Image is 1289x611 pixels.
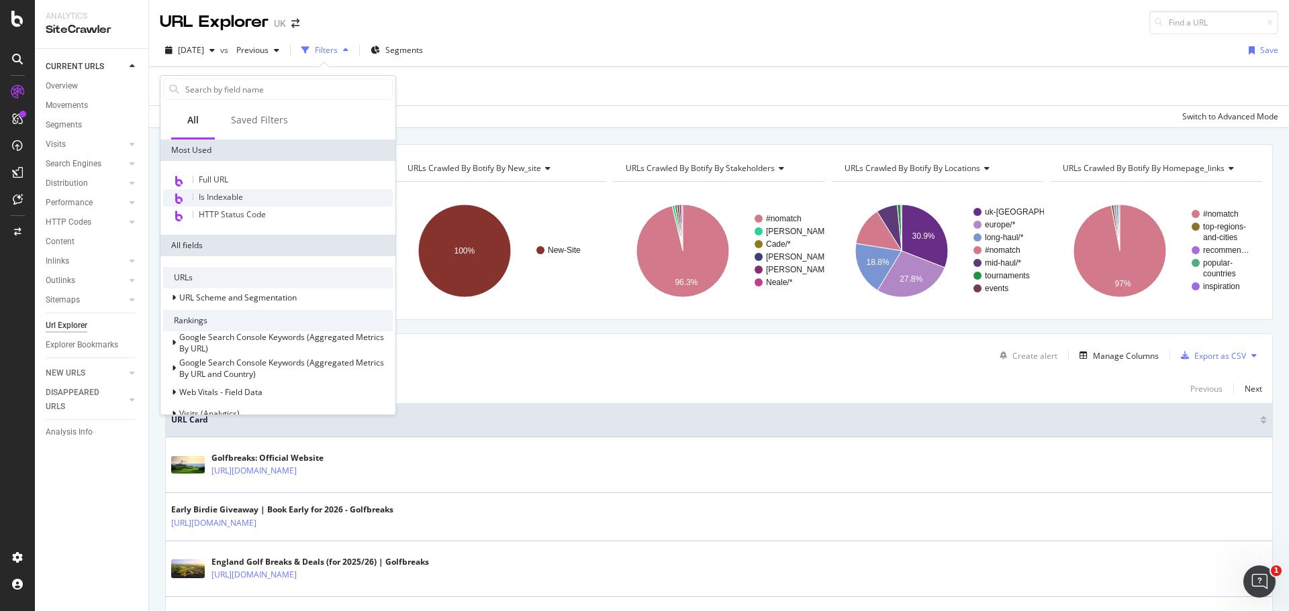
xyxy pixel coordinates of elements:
[365,40,428,61] button: Segments
[395,192,607,309] div: A chart.
[46,137,66,152] div: Visits
[866,258,889,267] text: 18.8%
[211,568,297,581] a: [URL][DOMAIN_NAME]
[46,235,75,249] div: Content
[231,113,288,127] div: Saved Filters
[46,319,139,333] a: Url Explorer
[46,11,138,22] div: Analytics
[231,40,285,61] button: Previous
[46,319,87,333] div: Url Explorer
[1203,258,1233,268] text: popular-
[1203,222,1246,231] text: top-regions-
[46,235,139,249] a: Content
[46,99,139,113] a: Movements
[46,196,126,210] a: Performance
[171,456,205,474] img: main image
[46,118,82,132] div: Segments
[46,215,126,229] a: HTTP Codes
[900,274,922,284] text: 27.8%
[179,331,384,354] span: Google Search Console Keywords (Aggregated Metrics By URL)
[1115,279,1131,288] text: 97%
[199,174,228,185] span: Full URL
[1271,565,1282,576] span: 1
[1074,347,1159,364] button: Manage Columns
[296,40,354,61] button: Filters
[842,158,1032,179] h4: URLs Crawled By Botify By locations
[163,267,393,288] div: URLs
[613,192,825,309] div: A chart.
[994,345,1057,366] button: Create alert
[1243,40,1278,61] button: Save
[46,99,88,113] div: Movements
[46,254,126,268] a: Inlinks
[1245,383,1262,394] div: Next
[626,162,775,174] span: URLs Crawled By Botify By stakeholders
[985,284,1008,293] text: events
[46,157,126,171] a: Search Engines
[46,386,113,414] div: DISAPPEARED URLS
[46,215,91,229] div: HTTP Codes
[46,386,126,414] a: DISAPPEARED URLS
[187,113,199,127] div: All
[178,44,204,56] span: 2025 Aug. 30th
[1203,209,1239,219] text: #nomatch
[46,22,138,38] div: SiteCrawler
[985,245,1020,255] text: #nomatch
[385,44,423,56] span: Segments
[199,209,266,220] span: HTTP Status Code
[912,231,935,241] text: 30.9%
[832,192,1044,309] div: A chart.
[211,464,297,478] a: [URL][DOMAIN_NAME]
[160,140,395,161] div: Most Used
[46,176,88,190] div: Distribution
[623,158,813,179] h4: URLs Crawled By Botify By stakeholders
[1012,350,1057,362] div: Create alert
[1203,269,1236,278] text: countries
[1182,111,1278,122] div: Switch to Advanced Mode
[1050,192,1262,309] svg: A chart.
[1190,383,1223,394] div: Previous
[766,278,793,287] text: Neale/*
[315,44,338,56] div: Filters
[1194,350,1246,362] div: Export as CSV
[985,233,1024,242] text: long-haul/*
[46,425,139,439] a: Analysis Info
[985,207,1086,217] text: uk-[GEOGRAPHIC_DATA]/*
[46,196,93,210] div: Performance
[171,504,393,516] div: Early Birdie Giveaway | Book Early for 2026 - Golfbreaks
[46,118,139,132] a: Segments
[548,245,581,255] text: New-Site
[46,293,126,307] a: Sitemaps
[845,162,980,174] span: URLs Crawled By Botify By locations
[160,11,269,34] div: URL Explorer
[274,17,286,30] div: UK
[675,278,698,287] text: 96.3%
[46,254,69,268] div: Inlinks
[199,191,243,203] span: Is Indexable
[1243,565,1276,598] iframe: Intercom live chat
[405,158,595,179] h4: URLs Crawled By Botify By new_site
[1203,245,1249,255] text: recommen…
[985,271,1030,280] text: tournaments
[46,338,118,352] div: Explorer Bookmarks
[179,408,240,419] span: Visits (Analytics)
[46,137,126,152] a: Visits
[171,414,1257,426] span: URL Card
[985,220,1016,229] text: europe/*
[46,79,139,93] a: Overview
[454,246,475,256] text: 100%
[171,516,256,530] a: [URL][DOMAIN_NAME]
[1203,282,1240,291] text: inspiration
[1149,11,1278,34] input: Find a URL
[46,338,139,352] a: Explorer Bookmarks
[46,176,126,190] a: Distribution
[46,366,85,380] div: NEW URLS
[171,559,205,578] img: main image
[184,79,392,99] input: Search by field name
[160,235,395,256] div: All fields
[220,44,231,56] span: vs
[408,162,541,174] span: URLs Crawled By Botify By new_site
[1063,162,1225,174] span: URLs Crawled By Botify By homepage_links
[985,258,1021,268] text: mid-haul/*
[179,386,262,398] span: Web Vitals - Field Data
